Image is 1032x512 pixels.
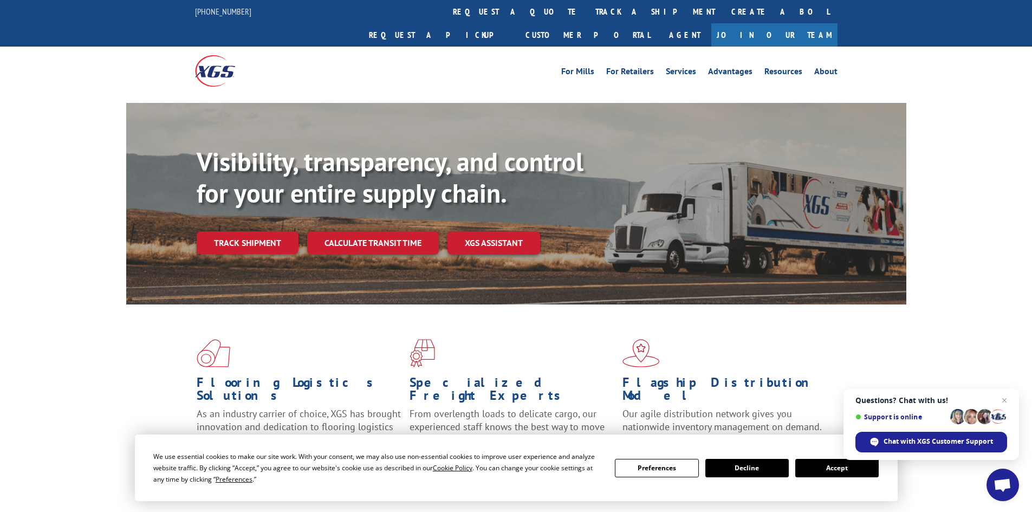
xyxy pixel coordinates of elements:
a: Resources [764,67,802,79]
span: Preferences [216,475,252,484]
span: Chat with XGS Customer Support [884,437,993,446]
button: Decline [705,459,789,477]
a: [PHONE_NUMBER] [195,6,251,17]
span: Cookie Policy [433,463,472,472]
a: Calculate transit time [307,231,439,255]
span: As an industry carrier of choice, XGS has brought innovation and dedication to flooring logistics... [197,407,401,446]
span: Our agile distribution network gives you nationwide inventory management on demand. [622,407,822,433]
a: XGS ASSISTANT [447,231,540,255]
a: Services [666,67,696,79]
span: Support is online [855,413,946,421]
button: Accept [795,459,879,477]
div: We use essential cookies to make our site work. With your consent, we may also use non-essential ... [153,451,602,485]
h1: Specialized Freight Experts [410,376,614,407]
a: Advantages [708,67,752,79]
div: Open chat [986,469,1019,501]
a: Join Our Team [711,23,838,47]
img: xgs-icon-total-supply-chain-intelligence-red [197,339,230,367]
a: Agent [658,23,711,47]
button: Preferences [615,459,698,477]
p: From overlength loads to delicate cargo, our experienced staff knows the best way to move your fr... [410,407,614,456]
img: xgs-icon-focused-on-flooring-red [410,339,435,367]
span: Close chat [998,394,1011,407]
span: Questions? Chat with us! [855,396,1007,405]
div: Cookie Consent Prompt [135,435,898,501]
a: For Retailers [606,67,654,79]
h1: Flagship Distribution Model [622,376,827,407]
a: For Mills [561,67,594,79]
div: Chat with XGS Customer Support [855,432,1007,452]
a: Customer Portal [517,23,658,47]
a: Track shipment [197,231,298,254]
b: Visibility, transparency, and control for your entire supply chain. [197,145,583,210]
img: xgs-icon-flagship-distribution-model-red [622,339,660,367]
h1: Flooring Logistics Solutions [197,376,401,407]
a: About [814,67,838,79]
a: Request a pickup [361,23,517,47]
